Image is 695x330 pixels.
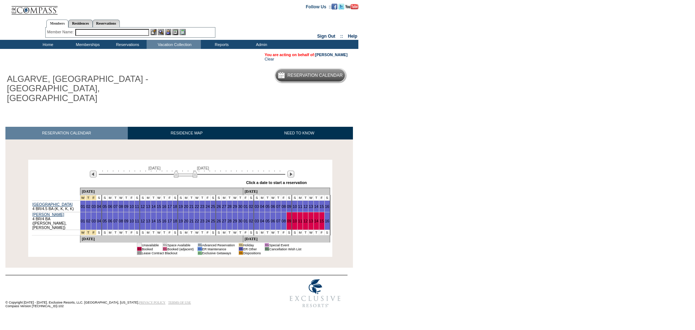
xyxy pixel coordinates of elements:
img: Next [287,171,294,177]
td: M [108,230,113,235]
td: 4 BR/4.5 BA (K, K, K, K) [32,201,80,212]
a: 18 [173,204,177,209]
td: 01 [137,243,142,247]
a: 23 [200,219,205,223]
td: 01 [198,247,202,251]
a: [PERSON_NAME] [315,53,347,57]
a: 15 [320,219,324,223]
td: T [265,195,270,201]
td: 01 [265,243,269,247]
td: F [243,195,248,201]
td: Booked (adjacent) [167,247,194,251]
td: W [232,195,238,201]
a: 07 [276,219,281,223]
td: M [260,195,265,201]
span: [DATE] [148,166,161,170]
a: Reservations [93,20,120,27]
td: S [172,195,178,201]
td: T [199,230,205,235]
a: 16 [162,204,167,209]
td: 01 [137,247,142,251]
td: W [194,230,200,235]
td: S [96,195,102,201]
a: 02 [249,219,253,223]
td: T [275,195,281,201]
a: 21 [189,219,194,223]
td: T [275,230,281,235]
td: ER Maintenance [202,247,235,251]
img: Impersonate [165,29,171,35]
a: NEED TO KNOW [245,127,353,139]
a: 09 [287,219,291,223]
a: 20 [184,204,188,209]
td: [DATE] [80,235,243,243]
td: Reports [201,40,241,49]
td: Exclusive Getaways [202,251,235,255]
img: Subscribe to our YouTube Channel [345,4,358,9]
td: T [151,230,156,235]
a: 13 [309,204,313,209]
td: W [156,195,162,201]
td: S [248,195,254,201]
a: 14 [314,219,319,223]
a: 12 [303,219,308,223]
td: W [270,230,276,235]
td: S [96,230,102,235]
td: T [189,230,194,235]
a: Clear [265,57,274,61]
td: S [254,230,259,235]
td: M [184,230,189,235]
td: S [172,230,178,235]
td: Dispositions [243,251,261,255]
td: T [113,230,118,235]
a: 30 [238,204,243,209]
td: S [292,195,297,201]
td: S [210,230,216,235]
td: 01 [137,251,142,255]
a: 08 [282,219,286,223]
a: Residences [68,20,93,27]
td: Cancellation Wish List [269,247,301,251]
span: :: [340,34,343,39]
td: 01 [265,247,269,251]
a: 02 [86,219,90,223]
td: 01 [198,251,202,255]
td: T [227,195,232,201]
a: RESIDENCE MAP [128,127,246,139]
td: Memberships [67,40,107,49]
a: 20 [184,219,188,223]
td: S [134,195,140,201]
td: S [248,230,254,235]
a: 24 [206,219,210,223]
a: 15 [320,204,324,209]
td: Home [27,40,67,49]
a: 01 [244,204,248,209]
img: View [158,29,164,35]
a: Become our fan on Facebook [332,4,337,8]
a: 12 [140,204,145,209]
span: You are acting on behalf of: [265,53,347,57]
a: 16 [325,204,329,209]
td: S [210,195,216,201]
a: 13 [146,204,150,209]
a: 27 [222,219,226,223]
td: Spring Break Wk 4 2026 - Saturday to Saturday [80,195,85,201]
td: W [308,195,314,201]
td: S [140,230,145,235]
a: 17 [168,204,172,209]
td: M [298,195,303,201]
a: 01 [244,219,248,223]
a: Sign Out [317,34,335,39]
img: Follow us on Twitter [338,4,344,9]
a: 28 [227,204,232,209]
td: [DATE] [80,188,243,195]
a: 16 [162,219,167,223]
a: 22 [195,219,199,223]
td: T [313,195,319,201]
td: T [189,195,194,201]
td: M [222,230,227,235]
a: 10 [292,219,297,223]
a: 19 [178,219,183,223]
td: W [232,230,238,235]
a: 03 [254,204,259,209]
